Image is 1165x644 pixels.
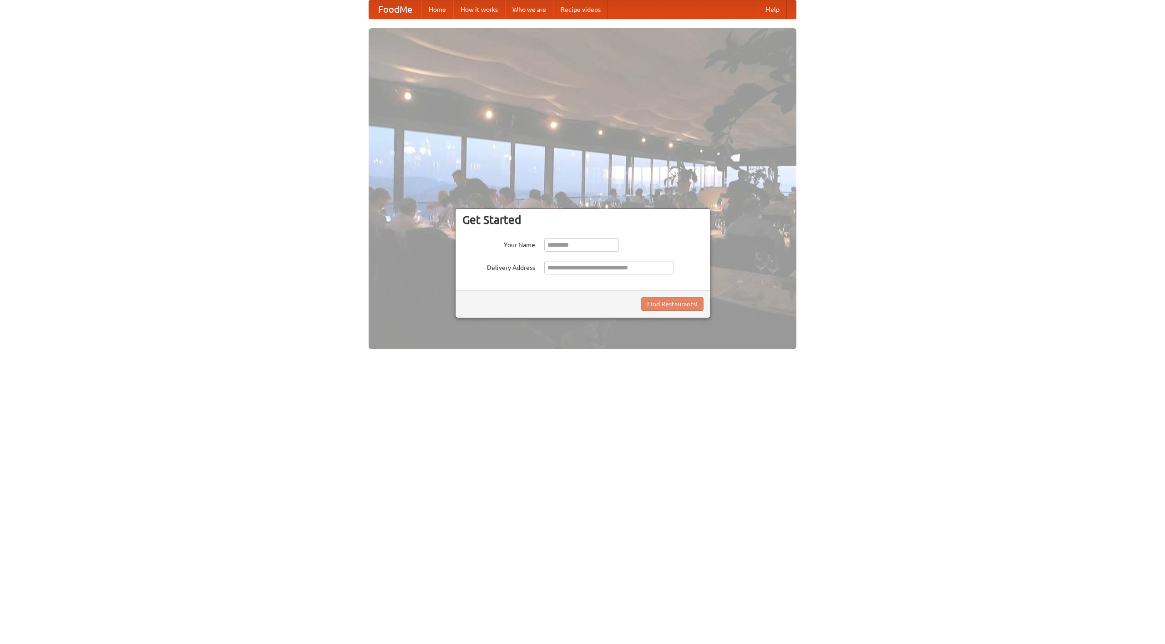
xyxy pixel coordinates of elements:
a: Who we are [505,0,553,19]
a: Home [421,0,453,19]
a: FoodMe [369,0,421,19]
h3: Get Started [462,213,704,227]
a: Help [759,0,787,19]
a: How it works [453,0,505,19]
a: Recipe videos [553,0,608,19]
button: Find Restaurants! [641,297,704,311]
label: Delivery Address [462,261,535,272]
label: Your Name [462,238,535,249]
